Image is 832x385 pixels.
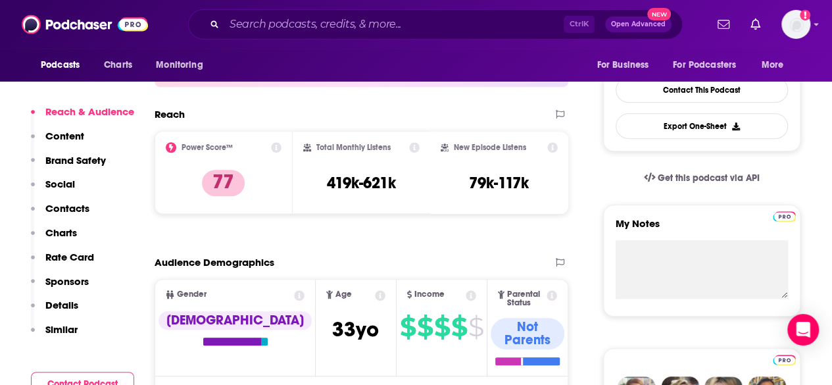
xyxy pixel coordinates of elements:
a: Pro website [773,209,796,222]
div: Not Parents [491,318,564,349]
button: Brand Safety [31,154,106,178]
p: Details [45,299,78,311]
span: New [647,8,671,20]
button: open menu [752,53,800,78]
span: For Podcasters [673,56,736,74]
p: Brand Safety [45,154,106,167]
span: Gender [177,290,207,299]
button: Content [31,130,84,154]
img: Podchaser Pro [773,355,796,365]
p: Social [45,178,75,190]
button: open menu [147,53,220,78]
svg: Add a profile image [800,10,810,20]
p: Sponsors [45,275,89,288]
a: Show notifications dropdown [745,13,766,36]
h2: Power Score™ [182,143,233,152]
span: $ [451,317,467,338]
input: Search podcasts, credits, & more... [224,14,564,35]
p: 77 [202,170,245,196]
h5: Verified Partner [192,74,249,82]
span: 33 yo [332,317,379,342]
span: Income [414,290,445,299]
button: Reach & Audience [31,105,134,130]
img: Podchaser Pro [773,211,796,222]
a: Get this podcast via API [633,162,770,194]
button: open menu [32,53,97,78]
span: Podcasts [41,56,80,74]
span: $ [400,317,416,338]
img: Podchaser - Follow, Share and Rate Podcasts [22,12,148,37]
a: Pro website [773,353,796,365]
p: Similar [45,323,78,336]
button: Open AdvancedNew [605,16,672,32]
h3: 419k-621k [327,173,396,193]
span: $ [417,317,433,338]
button: Similar [31,323,78,347]
button: open menu [664,53,755,78]
button: Contacts [31,202,89,226]
h2: Reach [155,108,185,120]
button: Sponsors [31,275,89,299]
h3: 79k-117k [469,173,529,193]
h2: New Episode Listens [454,143,526,152]
div: [DEMOGRAPHIC_DATA] [159,311,312,330]
div: Open Intercom Messenger [787,314,819,346]
h2: Audience Demographics [155,256,274,269]
button: Charts [31,226,77,251]
span: $ [468,317,483,338]
span: Parental Status [507,290,545,307]
span: Monitoring [156,56,203,74]
button: Rate Card [31,251,94,275]
a: Show notifications dropdown [712,13,735,36]
p: Content [45,130,84,142]
p: Reach & Audience [45,105,134,118]
h2: Total Monthly Listens [316,143,391,152]
span: Ctrl K [564,16,595,33]
label: My Notes [616,217,788,240]
span: For Business [597,56,648,74]
a: Contact This Podcast [616,77,788,103]
p: Rate Card [45,251,94,263]
button: Social [31,178,75,202]
span: Age [335,290,352,299]
span: $ [434,317,450,338]
a: Charts [95,53,140,78]
img: User Profile [781,10,810,39]
p: Contacts [45,202,89,215]
div: Search podcasts, credits, & more... [188,9,683,39]
span: Charts [104,56,132,74]
button: open menu [587,53,665,78]
span: Logged in as danikarchmer [781,10,810,39]
span: Open Advanced [611,21,666,28]
button: Export One-Sheet [616,113,788,139]
span: Get this podcast via API [658,172,760,184]
span: More [762,56,784,74]
p: Charts [45,226,77,239]
button: Details [31,299,78,323]
button: Show profile menu [781,10,810,39]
